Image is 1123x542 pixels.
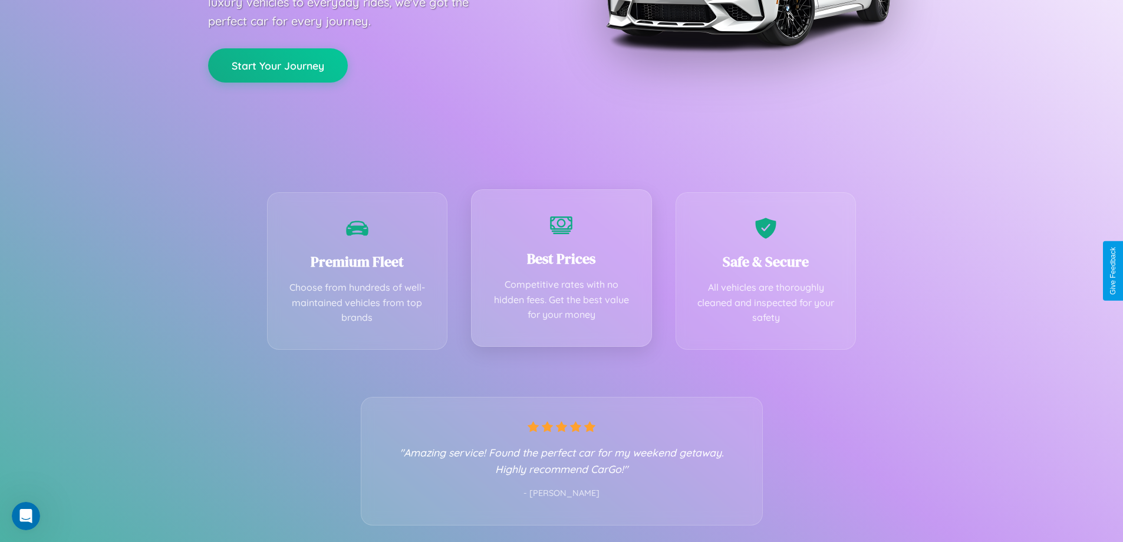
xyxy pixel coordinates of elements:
div: Give Feedback [1109,247,1117,295]
button: Start Your Journey [208,48,348,83]
p: - [PERSON_NAME] [385,486,739,501]
h3: Best Prices [489,249,634,268]
p: Choose from hundreds of well-maintained vehicles from top brands [285,280,430,326]
p: "Amazing service! Found the perfect car for my weekend getaway. Highly recommend CarGo!" [385,444,739,477]
h3: Safe & Secure [694,252,838,271]
p: All vehicles are thoroughly cleaned and inspected for your safety [694,280,838,326]
h3: Premium Fleet [285,252,430,271]
p: Competitive rates with no hidden fees. Get the best value for your money [489,277,634,323]
iframe: Intercom live chat [12,502,40,530]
